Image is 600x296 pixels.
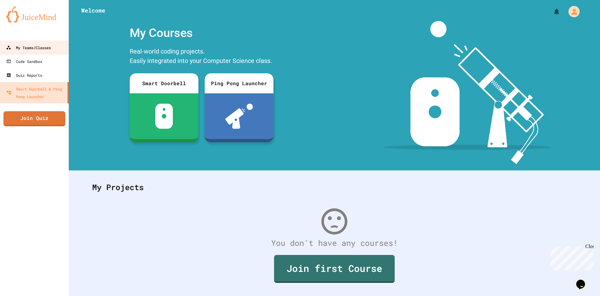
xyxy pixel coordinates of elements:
a: Join first Course [274,255,395,283]
div: You don't have any courses! [86,237,583,249]
div: Code Sandbox [6,58,42,65]
div: My Notifications [541,6,562,17]
iframe: chat widget [548,244,594,270]
img: sdb-white.svg [155,104,173,129]
div: My Courses [127,21,277,45]
div: My Account [562,4,581,19]
div: Quiz Reports [6,71,42,79]
div: Chat with us now!Close [2,3,43,40]
img: logo-orange.svg [6,6,62,23]
iframe: chat widget [574,271,594,290]
img: ppl-with-ball.png [225,104,253,129]
div: Smart Doorbell [130,73,198,93]
div: Smart Doorbell & Ping Pong Launcher [6,85,65,100]
div: Ping Pong Launcher [205,73,273,93]
div: My Projects [86,175,583,200]
a: Join Quiz [3,111,65,126]
img: banner-image-my-projects.png [383,21,551,164]
div: My Teams/Classes [6,44,51,51]
div: Real-world coding projects. Easily integrated into your Computer Science class. [127,45,277,69]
